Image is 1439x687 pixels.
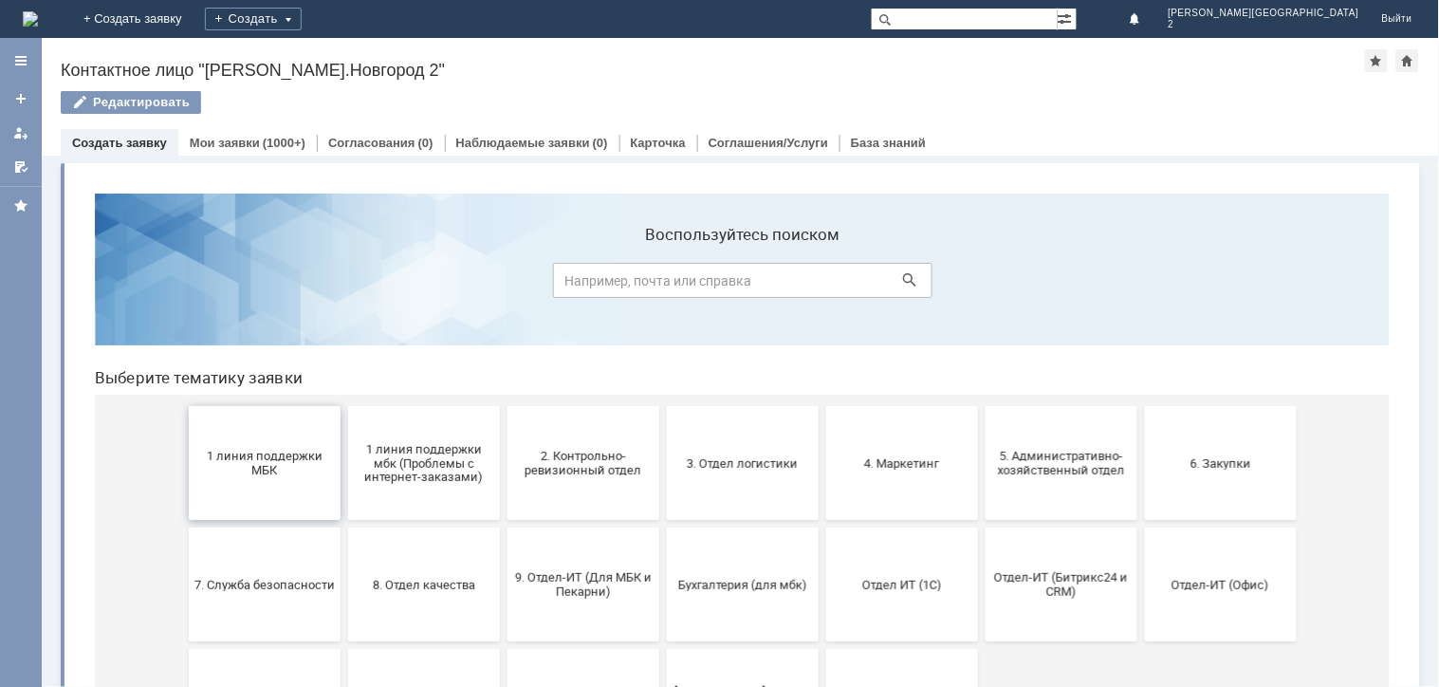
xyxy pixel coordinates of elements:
span: 2. Контрольно-ревизионный отдел [434,270,574,299]
button: 4. Маркетинг [747,228,898,342]
div: Сделать домашней страницей [1396,49,1419,72]
button: Это соглашение не активно! [428,471,580,585]
span: [PERSON_NAME]. Услуги ИТ для МБК (оформляет L1) [593,506,733,548]
span: Франчайзинг [274,520,415,534]
span: [PERSON_NAME][GEOGRAPHIC_DATA] [1169,8,1359,19]
div: Создать [205,8,302,30]
span: 7. Служба безопасности [115,399,255,413]
button: 9. Отдел-ИТ (Для МБК и Пекарни) [428,349,580,463]
a: Создать заявку [72,136,167,150]
a: Мои заявки [6,118,36,148]
button: Бухгалтерия (для мбк) [587,349,739,463]
span: Это соглашение не активно! [434,513,574,542]
button: 2. Контрольно-ревизионный отдел [428,228,580,342]
div: Добавить в избранное [1365,49,1388,72]
button: 7. Служба безопасности [109,349,261,463]
a: Мои согласования [6,152,36,182]
a: Карточка [631,136,686,150]
button: Финансовый отдел [109,471,261,585]
span: Бухгалтерия (для мбк) [593,399,733,413]
div: Контактное лицо "[PERSON_NAME].Новгород 2" [61,61,1365,80]
button: 3. Отдел логистики [587,228,739,342]
input: Например, почта или справка [473,84,853,120]
label: Воспользуйтесь поиском [473,46,853,65]
button: Отдел-ИТ (Офис) [1065,349,1217,463]
a: Создать заявку [6,84,36,114]
button: 1 линия поддержки МБК [109,228,261,342]
a: Соглашения/Услуги [709,136,828,150]
div: (0) [593,136,608,150]
button: Отдел ИТ (1С) [747,349,898,463]
span: Отдел-ИТ (Битрикс24 и CRM) [912,392,1052,420]
button: [PERSON_NAME]. Услуги ИТ для МБК (оформляет L1) [587,471,739,585]
span: не актуален [752,520,893,534]
button: 8. Отдел качества [268,349,420,463]
button: 5. Административно-хозяйственный отдел [906,228,1058,342]
a: База знаний [851,136,926,150]
span: 4. Маркетинг [752,277,893,291]
span: Расширенный поиск [1058,9,1077,27]
button: 1 линия поддержки мбк (Проблемы с интернет-заказами) [268,228,420,342]
a: Согласования [328,136,415,150]
a: Мои заявки [190,136,260,150]
span: 9. Отдел-ИТ (Для МБК и Пекарни) [434,392,574,420]
span: Финансовый отдел [115,520,255,534]
img: logo [23,11,38,27]
div: (1000+) [263,136,305,150]
span: 6. Закупки [1071,277,1211,291]
span: 2 [1169,19,1359,30]
a: Наблюдаемые заявки [456,136,590,150]
header: Выберите тематику заявки [15,190,1310,209]
span: Отдел ИТ (1С) [752,399,893,413]
div: (0) [418,136,434,150]
span: 1 линия поддержки МБК [115,270,255,299]
span: Отдел-ИТ (Офис) [1071,399,1211,413]
span: 1 линия поддержки мбк (Проблемы с интернет-заказами) [274,263,415,306]
span: 3. Отдел логистики [593,277,733,291]
button: не актуален [747,471,898,585]
span: 5. Административно-хозяйственный отдел [912,270,1052,299]
button: Франчайзинг [268,471,420,585]
button: Отдел-ИТ (Битрикс24 и CRM) [906,349,1058,463]
button: 6. Закупки [1065,228,1217,342]
span: 8. Отдел качества [274,399,415,413]
a: Перейти на домашнюю страницу [23,11,38,27]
